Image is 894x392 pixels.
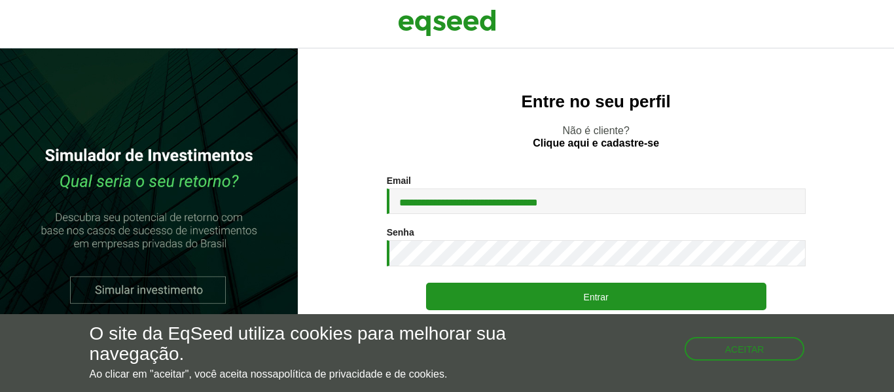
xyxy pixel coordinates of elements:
[387,176,411,185] label: Email
[278,369,444,380] a: política de privacidade e de cookies
[90,368,519,380] p: Ao clicar em "aceitar", você aceita nossa .
[426,283,766,310] button: Entrar
[387,228,414,237] label: Senha
[324,92,868,111] h2: Entre no seu perfil
[685,337,805,361] button: Aceitar
[90,324,519,365] h5: O site da EqSeed utiliza cookies para melhorar sua navegação.
[533,138,659,149] a: Clique aqui e cadastre-se
[324,124,868,149] p: Não é cliente?
[398,7,496,39] img: EqSeed Logo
